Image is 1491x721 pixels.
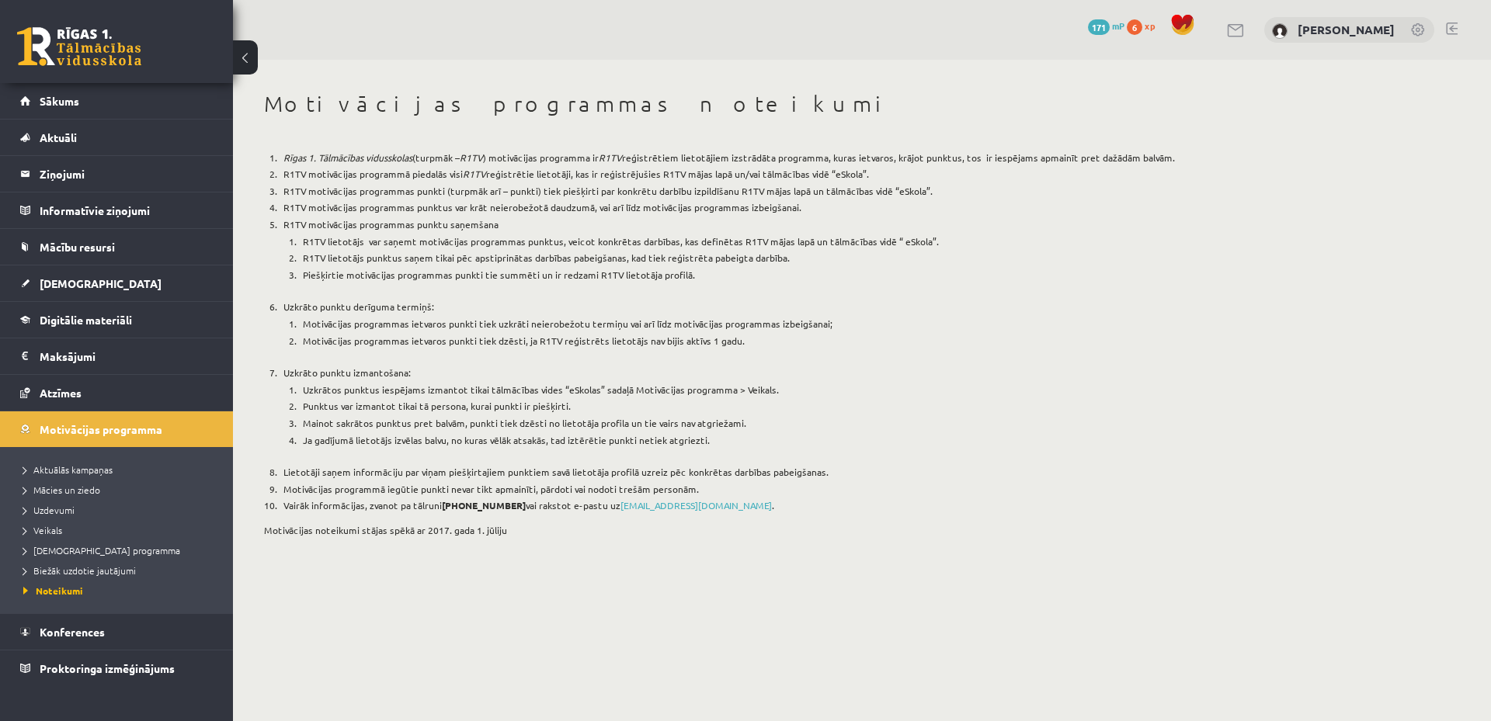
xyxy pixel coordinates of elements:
span: [DEMOGRAPHIC_DATA] [40,276,162,290]
li: Motivācijas programmas ietvaros punkti tiek uzkrāti neierobežotu termiņu vai arī līdz motivācijas... [299,316,1258,333]
legend: Maksājumi [40,338,214,374]
span: Veikals [23,524,62,536]
span: Aktuālās kampaņas [23,463,113,476]
span: Proktoringa izmēģinājums [40,661,175,675]
em: Rīgas 1. Tālmācības vidusskolas [283,151,412,164]
span: Mācību resursi [40,240,115,254]
span: Konferences [40,625,105,639]
em: R1TV [463,168,486,180]
li: R1TV motivācijas programmā piedalās visi reģistrētie lietotāji, kas ir reģistrējušies R1TV mājas ... [280,166,1258,183]
li: Ja gadījumā lietotājs izvēlas balvu, no kuras vēlāk atsakās, tad iztērētie punkti netiek atgriezti. [299,432,1258,449]
a: Konferences [20,614,214,650]
span: Noteikumi [23,584,83,597]
a: Mācies un ziedo [23,483,217,497]
legend: Informatīvie ziņojumi [40,192,214,228]
span: xp [1145,19,1155,32]
a: Mācību resursi [20,229,214,265]
a: Informatīvie ziņojumi [20,192,214,228]
a: Aktuālās kampaņas [23,463,217,477]
a: Uzdevumi [23,503,217,517]
span: Aktuāli [40,130,77,144]
span: Uzdevumi [23,504,75,516]
h1: Motivācijas programmas noteikumi [264,91,1258,117]
a: Aktuāli [20,120,214,155]
li: Piešķirtie motivācijas programmas punkti tie summēti un ir redzami R1TV lietotāja profilā. [299,267,1258,284]
li: (turpmāk – ) motivācijas programma ir reģistrētiem lietotājiem izstrādāta programma, kuras ietvar... [280,150,1258,167]
p: Motivācijas noteikumi stājas spēkā ar 2017. gada 1. jūliju [264,524,1258,537]
li: Vairāk informācijas, zvanot pa tālruni vai rakstot e-pastu uz . [280,497,1258,515]
li: Motivācijas programmā iegūtie punkti nevar tikt apmainīti, pārdoti vai nodoti trešām personām. [280,481,1258,498]
a: Atzīmes [20,375,214,411]
a: 6 xp [1127,19,1163,32]
span: [DEMOGRAPHIC_DATA] programma [23,544,180,556]
li: Uzkrāto punktu izmantošana: [280,365,1258,449]
a: Veikals [23,523,217,537]
li: R1TV motivācijas programmas punkti (turpmāk arī – punkti) tiek piešķirti par konkrētu darbību izp... [280,183,1258,200]
a: Biežāk uzdotie jautājumi [23,563,217,577]
li: Punktus var izmantot tikai tā persona, kurai punkti ir piešķirti. [299,398,1258,415]
span: Digitālie materiāli [40,313,132,327]
a: Proktoringa izmēģinājums [20,650,214,686]
span: 6 [1127,19,1142,35]
a: Motivācijas programma [20,411,214,447]
a: Ziņojumi [20,156,214,192]
a: Digitālie materiāli [20,302,214,338]
li: R1TV motivācijas programmas punktu saņemšana [280,217,1258,283]
li: R1TV motivācijas programmas punktus var krāt neierobežotā daudzumā, vai arī līdz motivācijas prog... [280,199,1258,217]
li: Uzkrātos punktus iespējams izmantot tikai tālmācības vides “eSkolas” sadaļā Motivācijas programma... [299,382,1258,399]
span: Motivācijas programma [40,422,162,436]
a: Sākums [20,83,214,119]
li: Mainot sakrātos punktus pret balvām, punkti tiek dzēsti no lietotāja profila un tie vairs nav atg... [299,415,1258,432]
img: Ādams Aleksandrs Kovaļenko [1272,23,1288,39]
a: [PERSON_NAME] [1298,22,1395,37]
a: Noteikumi [23,584,217,598]
strong: [PHONE_NUMBER] [442,499,526,511]
legend: Ziņojumi [40,156,214,192]
a: Rīgas 1. Tālmācības vidusskola [17,27,141,66]
a: [DEMOGRAPHIC_DATA] [20,265,214,301]
span: Sākums [40,94,79,108]
a: 171 mP [1088,19,1124,32]
li: R1TV lietotājs var saņemt motivācijas programmas punktus, veicot konkrētas darbības, kas definēta... [299,234,1258,251]
span: 171 [1088,19,1110,35]
span: Biežāk uzdotie jautājumi [23,564,136,577]
a: [EMAIL_ADDRESS][DOMAIN_NAME] [620,499,772,511]
em: R1TV [599,151,622,164]
li: Uzkrāto punktu derīguma termiņš: [280,299,1258,349]
em: R1TV [460,151,483,164]
li: R1TV lietotājs punktus saņem tikai pēc apstiprinātas darbības pabeigšanas, kad tiek reģistrēta pa... [299,250,1258,267]
span: mP [1112,19,1124,32]
span: Atzīmes [40,386,82,400]
li: Motivācijas programmas ietvaros punkti tiek dzēsti, ja R1TV reģistrēts lietotājs nav bijis aktīvs... [299,333,1258,350]
li: Lietotāji saņem informāciju par viņam piešķirtajiem punktiem savā lietotāja profilā uzreiz pēc ko... [280,464,1258,481]
a: [DEMOGRAPHIC_DATA] programma [23,543,217,557]
a: Maksājumi [20,338,214,374]
span: Mācies un ziedo [23,484,100,496]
